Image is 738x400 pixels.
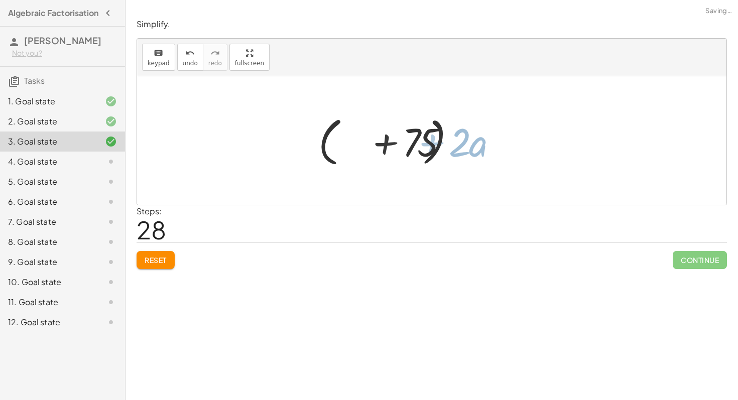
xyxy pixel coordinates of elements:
[8,115,89,127] div: 2. Goal state
[12,48,117,58] div: Not you?
[105,176,117,188] i: Task not started.
[154,47,163,59] i: keyboard
[185,47,195,59] i: undo
[8,95,89,107] div: 1. Goal state
[229,44,270,71] button: fullscreen
[105,95,117,107] i: Task finished and correct.
[8,296,89,308] div: 11. Goal state
[105,236,117,248] i: Task not started.
[24,35,101,46] span: [PERSON_NAME]
[24,75,45,86] span: Tasks
[8,256,89,268] div: 9. Goal state
[105,256,117,268] i: Task not started.
[137,251,175,269] button: Reset
[105,276,117,288] i: Task not started.
[105,115,117,127] i: Task finished and correct.
[208,60,222,67] span: redo
[105,296,117,308] i: Task not started.
[145,255,167,264] span: Reset
[137,19,727,30] p: Simplify.
[8,136,89,148] div: 3. Goal state
[137,206,162,216] label: Steps:
[235,60,264,67] span: fullscreen
[8,216,89,228] div: 7. Goal state
[148,60,170,67] span: keypad
[105,316,117,328] i: Task not started.
[105,156,117,168] i: Task not started.
[137,214,166,245] span: 28
[203,44,227,71] button: redoredo
[177,44,203,71] button: undoundo
[8,176,89,188] div: 5. Goal state
[142,44,175,71] button: keyboardkeypad
[8,7,98,19] h4: Algebraic Factorisation
[705,6,732,16] span: Saving…
[8,316,89,328] div: 12. Goal state
[210,47,220,59] i: redo
[8,156,89,168] div: 4. Goal state
[105,136,117,148] i: Task finished and correct.
[105,216,117,228] i: Task not started.
[8,236,89,248] div: 8. Goal state
[8,276,89,288] div: 10. Goal state
[183,60,198,67] span: undo
[105,196,117,208] i: Task not started.
[8,196,89,208] div: 6. Goal state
